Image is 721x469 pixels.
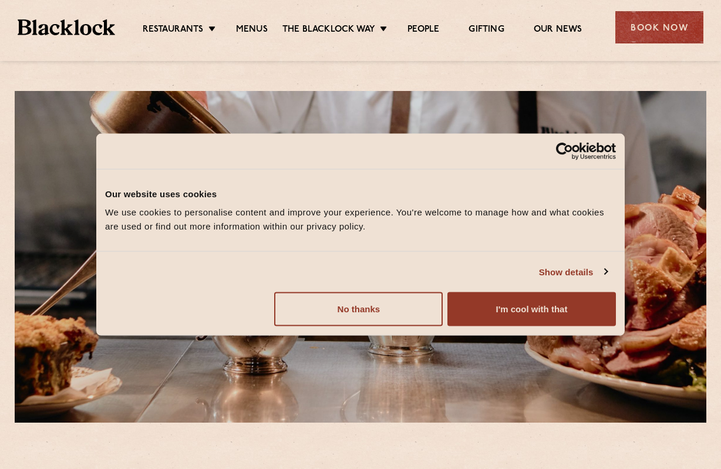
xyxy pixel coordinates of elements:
[236,24,268,37] a: Menus
[282,24,375,37] a: The Blacklock Way
[539,265,607,279] a: Show details
[513,142,616,160] a: Usercentrics Cookiebot - opens in a new window
[105,187,616,201] div: Our website uses cookies
[18,19,115,36] img: BL_Textured_Logo-footer-cropped.svg
[274,292,443,326] button: No thanks
[447,292,616,326] button: I'm cool with that
[407,24,439,37] a: People
[469,24,504,37] a: Gifting
[143,24,204,37] a: Restaurants
[105,205,616,234] div: We use cookies to personalise content and improve your experience. You're welcome to manage how a...
[534,24,582,37] a: Our News
[615,11,703,43] div: Book Now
